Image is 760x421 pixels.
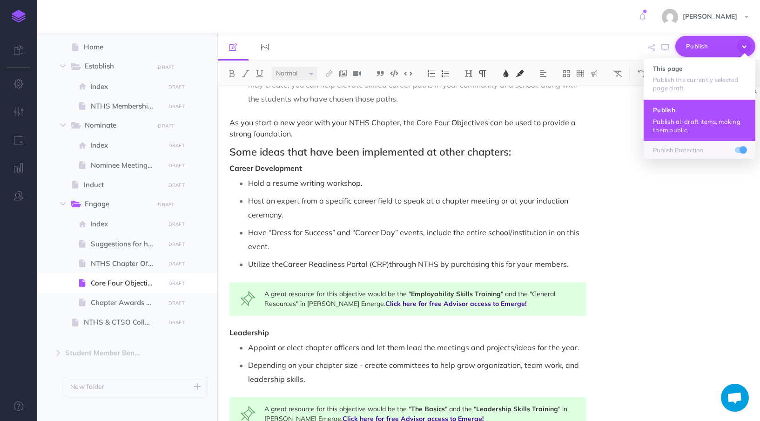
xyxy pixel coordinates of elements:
button: DRAFT [165,180,188,190]
img: Inline code button [404,70,412,77]
span: Some ideas that have been implemented at other chapters: [229,145,511,158]
img: Code block button [390,70,398,77]
small: DRAFT [168,280,185,286]
span: Core Four Objectives [91,278,161,289]
span: The Basics [411,405,445,413]
img: Add image button [339,70,347,77]
button: New folder [63,377,208,396]
span: Nominee Meeting Guide [91,160,161,171]
span: Have “Dress for Success” and “Career Day” events, include the entire school/institution in on thi... [248,228,581,251]
span: Leadership Skills Training [476,405,558,413]
small: DRAFT [168,319,185,326]
span: Index [90,218,161,230]
span: [PERSON_NAME] [678,12,742,20]
span: Student Member Benefits Guide [65,347,150,359]
small: DRAFT [168,84,185,90]
small: DRAFT [168,300,185,306]
button: DRAFT [155,199,178,210]
span: NTHS & CTSO Collaboration Guide [84,317,161,328]
button: DRAFT [165,317,188,328]
span: Chapter Awards Program [91,297,161,308]
img: Underline button [256,70,264,77]
span: As you start a new year with your NTHS Chapter, the Core Four Objectives can be used to provide a... [229,118,578,138]
img: Italic button [242,70,250,77]
button: DRAFT [165,239,188,250]
p: Publish the currently selected page draft. [653,75,746,92]
span: Depending on your chapter size - create committees to help grow organization, team work, and lead... [248,360,581,384]
span: NTHS strives to recognize the accomplishments of all our members. Through the NTHS induction proc... [248,52,583,103]
span: Engage [85,198,148,210]
button: Publish [675,36,755,57]
span: " and the " [445,405,476,413]
img: Headings dropdown button [464,70,473,77]
small: DRAFT [168,163,185,169]
span: Career Development [229,163,302,173]
img: Paragraph button [478,70,487,77]
button: DRAFT [155,121,178,131]
small: DRAFT [158,64,174,70]
a: Career Readiness Portal (CRP) [283,259,389,269]
small: DRAFT [168,241,185,247]
span: NTHS Chapter Officers [91,258,161,269]
span: Induct [84,179,161,190]
span: Hold a resume writing workshop. [248,178,363,188]
span: Employability Skills Training [411,290,501,298]
h4: Publish [653,107,746,113]
img: Callout dropdown menu button [590,70,599,77]
button: DRAFT [165,160,188,171]
p: New folder [70,381,105,392]
img: Text background color button [516,70,524,77]
img: Undo [637,70,646,77]
span: Leadership [229,328,269,337]
img: Bold button [228,70,236,77]
span: Index [90,81,161,92]
button: DRAFT [165,298,188,308]
button: DRAFT [165,101,188,112]
button: Publish Publish all draft items, making them public. [644,99,755,141]
img: Text color button [502,70,510,77]
span: Home [84,41,161,53]
p: Publish all draft items, making them public. [653,117,746,134]
img: Add video button [353,70,361,77]
button: DRAFT [165,140,188,151]
button: DRAFT [165,258,188,269]
small: DRAFT [168,261,185,267]
img: Create table button [576,70,585,77]
small: DRAFT [168,143,185,149]
span: Nominate [85,120,148,132]
button: DRAFT [165,278,188,289]
img: Link button [325,70,333,77]
div: Open chat [721,384,749,412]
img: Clear styles button [613,70,622,77]
img: Alignment dropdown menu button [539,70,547,77]
span: Host an expert from a specific career field to speak at a chapter meeting or at your induction ce... [248,196,570,219]
span: Suggestions for having a Successful Chapter [91,238,161,250]
span: through NTHS by purchasing this for your members. [389,259,569,269]
small: DRAFT [158,123,174,129]
img: Unordered list button [441,70,450,77]
img: logo-mark.svg [12,10,26,23]
button: DRAFT [155,62,178,73]
p: Publish Protection [653,146,746,154]
a: Click here for free Advisor access to Emerge! [385,299,526,308]
span: Index [90,140,161,151]
img: e15ca27c081d2886606c458bc858b488.jpg [662,9,678,25]
button: DRAFT [165,219,188,230]
img: Blockquote button [376,70,384,77]
small: DRAFT [168,221,185,227]
span: A great resource for this objective would be the " [264,405,411,413]
small: DRAFT [168,182,185,188]
span: Establish [85,61,148,73]
button: DRAFT [165,81,188,92]
button: This page Publish the currently selected page draft. [644,58,755,99]
img: Ordered list button [427,70,436,77]
span: Appoint or elect chapter officers and let them lead the meetings and projects/ideas for the year. [248,343,579,352]
span: Utilize the [248,259,283,269]
span: A great resource for this objective would be the " [264,290,411,298]
span: Publish [686,39,733,54]
small: DRAFT [158,202,174,208]
span: NTHS Membership Criteria [91,101,161,112]
small: DRAFT [168,103,185,109]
